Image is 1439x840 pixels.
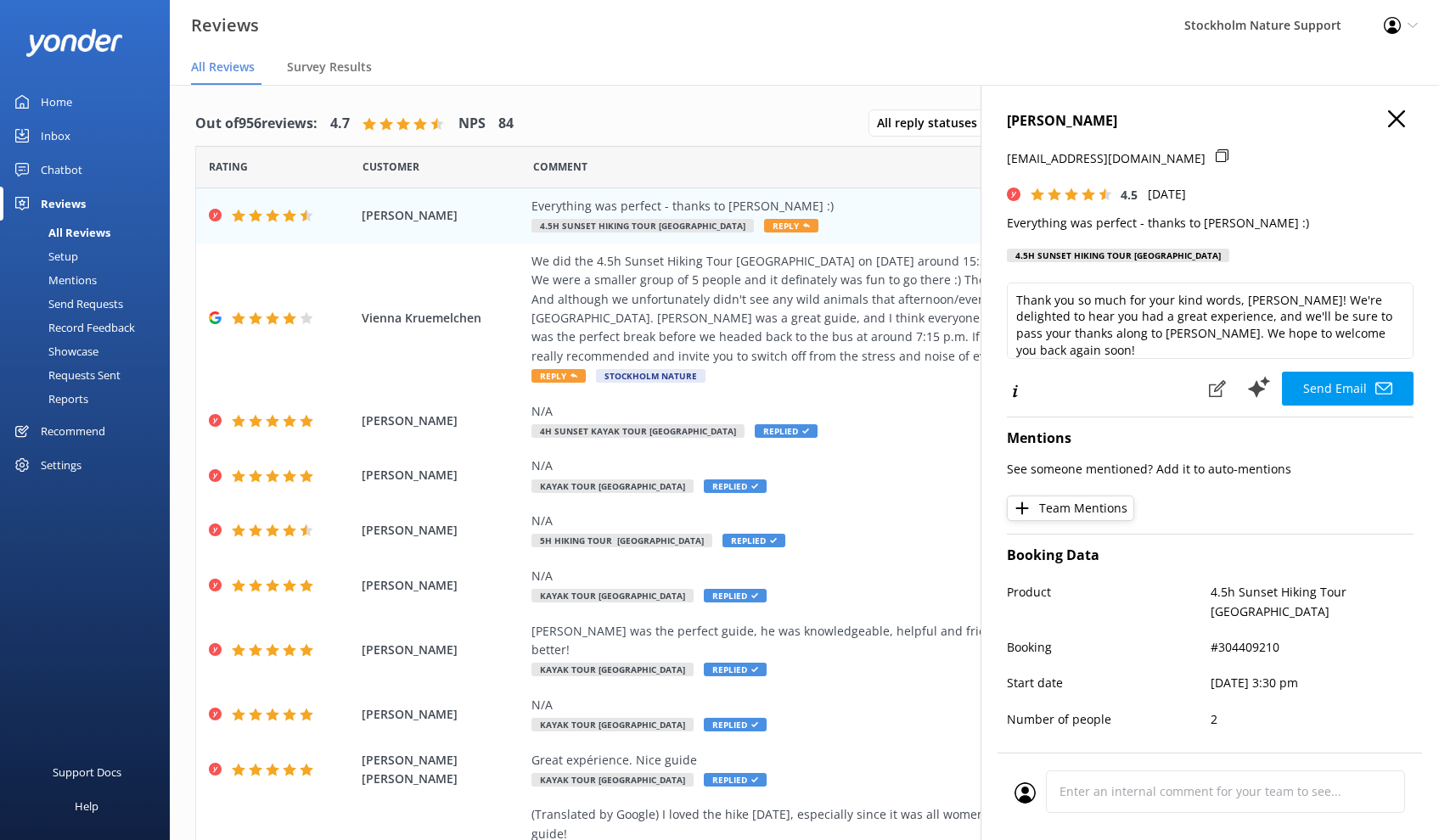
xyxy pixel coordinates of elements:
span: Vienna Kruemelchen [362,309,523,328]
p: Everything was perfect - thanks to [PERSON_NAME] :) [1007,214,1414,232]
h4: 4.7 [330,113,350,135]
p: Number of people [1007,710,1211,729]
a: Setup [10,244,170,268]
p: Product [1007,583,1211,621]
img: user_profile.svg [1015,782,1036,804]
span: [PERSON_NAME] [PERSON_NAME] [362,751,523,789]
h4: [PERSON_NAME] [1007,110,1414,132]
a: Requests Sent [10,363,170,387]
span: 5h Hiking Tour [GEOGRAPHIC_DATA] [531,534,712,547]
span: [PERSON_NAME] [362,521,523,540]
div: [PERSON_NAME] was the perfect guide, he was knowledgeable, helpful and friendly to be around. He'... [531,622,1298,660]
a: Record Feedback [10,316,170,339]
span: [PERSON_NAME] [362,576,523,595]
div: N/A [531,696,1298,714]
div: Requests Sent [10,363,121,387]
p: [DATE] 3:30 pm [1211,674,1414,692]
span: [PERSON_NAME] [362,705,523,724]
span: Replied [704,718,767,731]
div: We did the 4.5h Sunset Hiking Tour [GEOGRAPHIC_DATA] on [DATE] around 15:30 with our guide, Max. ... [531,252,1298,366]
span: Stockholm Nature [596,369,705,383]
span: 4.5h Sunset Hiking Tour [GEOGRAPHIC_DATA] [531,219,754,232]
h4: NPS [458,113,486,135]
span: Question [533,159,587,175]
button: Close [1388,110,1405,129]
div: Record Feedback [10,316,135,339]
div: Reviews [41,187,86,221]
div: Support Docs [53,755,121,789]
span: Replied [704,663,767,676]
div: N/A [531,456,1298,475]
div: Chatbot [41,153,82,187]
div: Everything was perfect - thanks to [PERSON_NAME] :) [531,197,1298,216]
button: Team Mentions [1007,496,1134,521]
span: All reply statuses [877,114,987,132]
a: Mentions [10,268,170,292]
div: N/A [531,567,1298,585]
span: Replied [704,589,767,602]
div: Reports [10,387,88,411]
span: Replied [704,479,767,493]
div: N/A [531,402,1298,421]
span: Kayak Tour [GEOGRAPHIC_DATA] [531,663,694,676]
span: [PERSON_NAME] [362,206,523,225]
div: Great expérience. Nice guide [531,751,1298,770]
div: Showcase [10,339,98,363]
h4: Out of 956 reviews: [195,113,318,135]
span: Replied [755,424,818,438]
p: Start date [1007,674,1211,692]
p: #304409210 [1211,638,1414,657]
div: Send Requests [10,292,123,316]
h4: Booking Data [1007,545,1414,567]
span: All Reviews [191,59,255,76]
span: 4.5 [1121,187,1138,203]
a: Reports [10,387,170,411]
button: Send Email [1282,372,1414,406]
span: Survey Results [287,59,372,76]
span: [PERSON_NAME] [362,641,523,659]
span: 4h Sunset Kayak Tour [GEOGRAPHIC_DATA] [531,424,745,438]
a: Send Requests [10,292,170,316]
p: [EMAIL_ADDRESS][DOMAIN_NAME] [1007,149,1206,168]
div: Recommend [41,414,105,448]
span: Date [363,159,419,175]
span: Kayak Tour [GEOGRAPHIC_DATA] [531,718,694,731]
a: Showcase [10,339,170,363]
p: Booking [1007,638,1211,657]
p: [DATE] [1148,185,1186,204]
p: 4.5h Sunset Hiking Tour [GEOGRAPHIC_DATA] [1211,583,1414,621]
div: Inbox [41,119,70,153]
span: [PERSON_NAME] [362,466,523,484]
div: All Reviews [10,221,110,244]
div: N/A [531,512,1298,530]
span: Date [209,159,248,175]
div: 4.5h Sunset Hiking Tour [GEOGRAPHIC_DATA] [1007,249,1229,262]
span: Reply [531,369,586,383]
p: 2 [1211,710,1414,729]
span: Reply [764,219,818,232]
div: Settings [41,448,82,482]
div: Help [75,789,98,823]
h4: 84 [498,113,514,135]
span: Kayak Tour [GEOGRAPHIC_DATA] [531,773,694,787]
h3: Reviews [191,12,259,39]
img: yonder-white-logo.png [25,29,123,57]
span: Kayak Tour [GEOGRAPHIC_DATA] [531,589,694,602]
div: Setup [10,244,78,268]
div: Home [41,85,72,119]
h4: Mentions [1007,428,1414,450]
span: [PERSON_NAME] [362,412,523,430]
div: Mentions [10,268,97,292]
a: All Reviews [10,221,170,244]
p: See someone mentioned? Add it to auto-mentions [1007,460,1414,479]
textarea: Thank you so much for your kind words, [PERSON_NAME]! We're delighted to hear you had a great exp... [1007,283,1414,359]
span: Replied [722,534,785,547]
span: Replied [704,773,767,787]
span: Kayak Tour [GEOGRAPHIC_DATA] [531,479,694,493]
